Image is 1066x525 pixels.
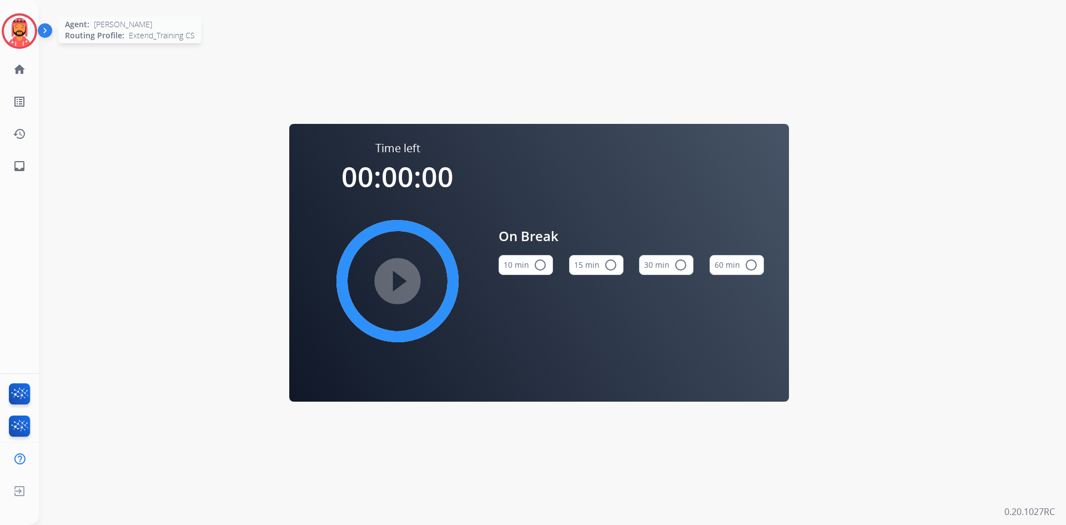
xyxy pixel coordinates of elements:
span: Extend_Training CS [129,30,195,41]
span: Routing Profile: [65,30,124,41]
mat-icon: list_alt [13,95,26,108]
span: Agent: [65,19,89,30]
span: [PERSON_NAME] [94,19,152,30]
mat-icon: radio_button_unchecked [534,258,547,272]
mat-icon: history [13,127,26,141]
p: 0.20.1027RC [1004,505,1055,518]
button: 10 min [499,255,553,275]
span: 00:00:00 [341,158,454,196]
mat-icon: radio_button_unchecked [745,258,758,272]
button: 60 min [710,255,764,275]
img: avatar [4,16,35,47]
mat-icon: radio_button_unchecked [604,258,617,272]
button: 30 min [639,255,693,275]
button: 15 min [569,255,623,275]
mat-icon: inbox [13,159,26,173]
mat-icon: radio_button_unchecked [674,258,687,272]
span: Time left [375,141,420,156]
span: On Break [499,226,764,246]
mat-icon: home [13,63,26,76]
